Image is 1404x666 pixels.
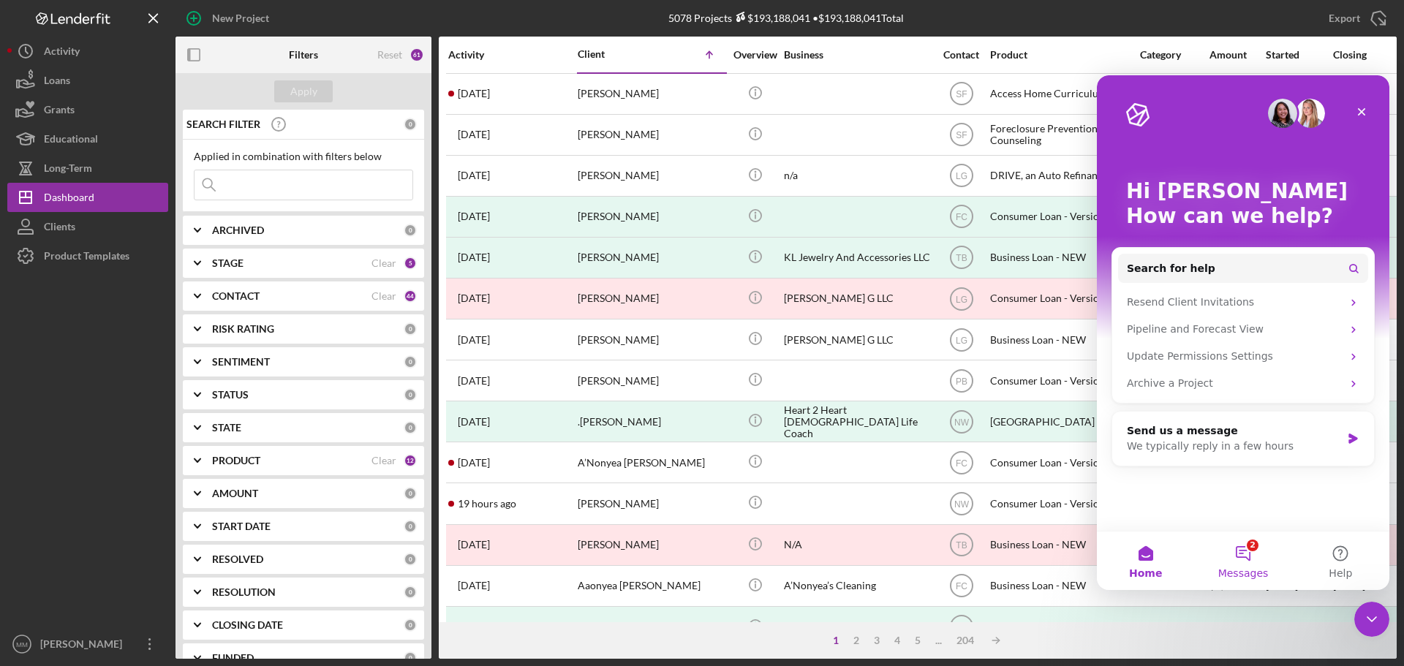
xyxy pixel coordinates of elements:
div: 0 [404,553,417,566]
div: Reset [377,49,402,61]
div: 0 [404,118,417,131]
button: Product Templates [7,241,168,270]
div: KL Jewelry And Accessories LLC [784,238,930,277]
div: [PERSON_NAME] [578,238,724,277]
button: MM[PERSON_NAME] [7,629,168,659]
time: 2024-06-12 16:36 [458,129,490,140]
div: 44 [404,290,417,303]
div: [PERSON_NAME] [578,320,724,359]
b: CONTACT [212,290,260,302]
div: [PERSON_NAME] [578,75,724,113]
div: Educational [1140,75,1208,113]
div: 0 [404,388,417,401]
div: 0 [404,586,417,599]
time: 2025-02-18 20:21 [458,292,490,304]
time: 2024-02-27 13:56 [458,251,490,263]
div: Business [784,49,930,61]
div: Aaonyea [PERSON_NAME] [578,567,724,605]
div: Product [990,49,1136,61]
b: STATUS [212,389,249,401]
time: 2024-05-14 22:32 [458,88,490,99]
div: Heart 2 Heart [DEMOGRAPHIC_DATA] Life Coach [784,402,930,441]
div: [PERSON_NAME] G LLC [784,279,930,318]
a: Loans [7,66,168,95]
div: Consumer Loan - Version 2 [990,443,1136,482]
div: [DATE] [1266,608,1332,646]
time: 2024-07-13 15:23 [458,580,490,591]
text: TB [956,540,967,550]
iframe: Intercom live chat [1097,75,1389,590]
b: Filters [289,49,318,61]
div: A’Nonyea’s Cleaning [784,567,930,605]
div: Export [1329,4,1360,33]
text: MM [16,640,28,648]
button: Clients [7,212,168,241]
div: 0 [404,421,417,434]
div: 12 [404,454,417,467]
time: 2024-03-19 04:58 [458,539,490,550]
text: FC [956,581,967,591]
div: Consumer Loan - Version 2 [990,484,1136,523]
b: STATE [212,422,241,434]
div: [PERSON_NAME] G LLC [784,320,930,359]
div: [PERSON_NAME] [578,279,724,318]
b: SEARCH FILTER [186,118,260,130]
div: 0 [404,487,417,500]
div: Grants [44,95,75,128]
text: LG [955,335,967,345]
div: Dashboard [44,183,94,216]
time: 2022-07-25 20:08 [458,416,490,428]
text: SO [955,622,967,632]
div: [PERSON_NAME] [578,608,724,646]
b: PRODUCT [212,455,260,466]
div: Clear [371,290,396,302]
div: Business Loan - NEW [990,238,1136,277]
iframe: Intercom live chat [1354,602,1389,637]
a: Dashboard [7,183,168,212]
div: Activity [44,37,80,69]
button: Grants [7,95,168,124]
text: SF [956,130,967,140]
div: 0 [404,520,417,533]
div: Clear [371,257,396,269]
div: Business Loan - NEW [990,526,1136,564]
b: START DATE [212,521,271,532]
div: 5078 Projects • $193,188,041 Total [668,12,904,24]
div: [DATE] [1266,75,1332,113]
div: Contact [934,49,989,61]
button: Educational [7,124,168,154]
time: 2024-01-12 23:07 [458,170,490,181]
b: FUNDED [212,652,254,664]
div: Educational [44,124,98,157]
b: RISK RATING [212,323,274,335]
div: Apply [290,80,317,102]
div: $193,188,041 [732,12,810,24]
div: Started [1266,49,1332,61]
div: 0 [404,618,417,632]
button: Long-Term [7,154,168,183]
text: LG [955,171,967,181]
div: 4 [887,635,907,646]
div: ... [928,635,949,646]
text: SF [956,89,967,99]
button: Activity [7,37,168,66]
div: A’Nonyea [PERSON_NAME] [578,443,724,482]
time: 2025-09-30 21:33 [458,498,516,510]
text: NW [954,499,970,510]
